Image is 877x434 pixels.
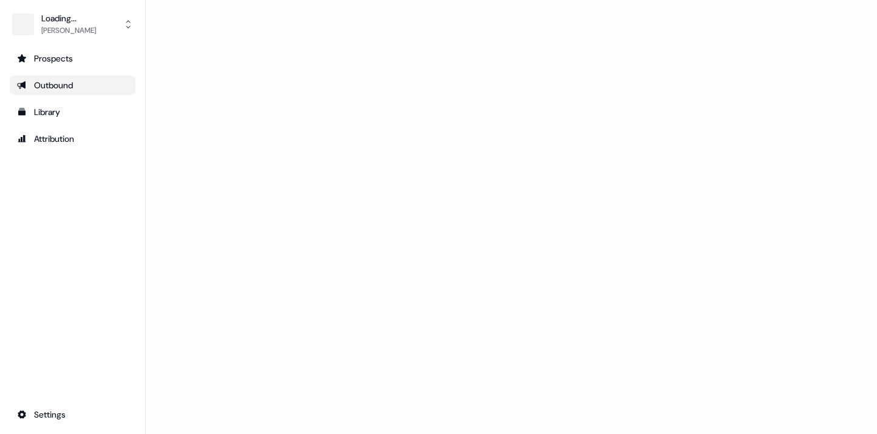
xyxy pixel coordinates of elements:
div: Loading... [41,12,96,24]
div: Prospects [17,52,128,65]
div: Attribution [17,133,128,145]
a: Go to prospects [10,49,136,68]
a: Go to outbound experience [10,75,136,95]
div: [PERSON_NAME] [41,24,96,37]
a: Go to integrations [10,405,136,424]
div: Library [17,106,128,118]
div: Outbound [17,79,128,91]
a: Go to attribution [10,129,136,149]
div: Settings [17,408,128,421]
a: Go to templates [10,102,136,122]
button: Loading...[PERSON_NAME] [10,10,136,39]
